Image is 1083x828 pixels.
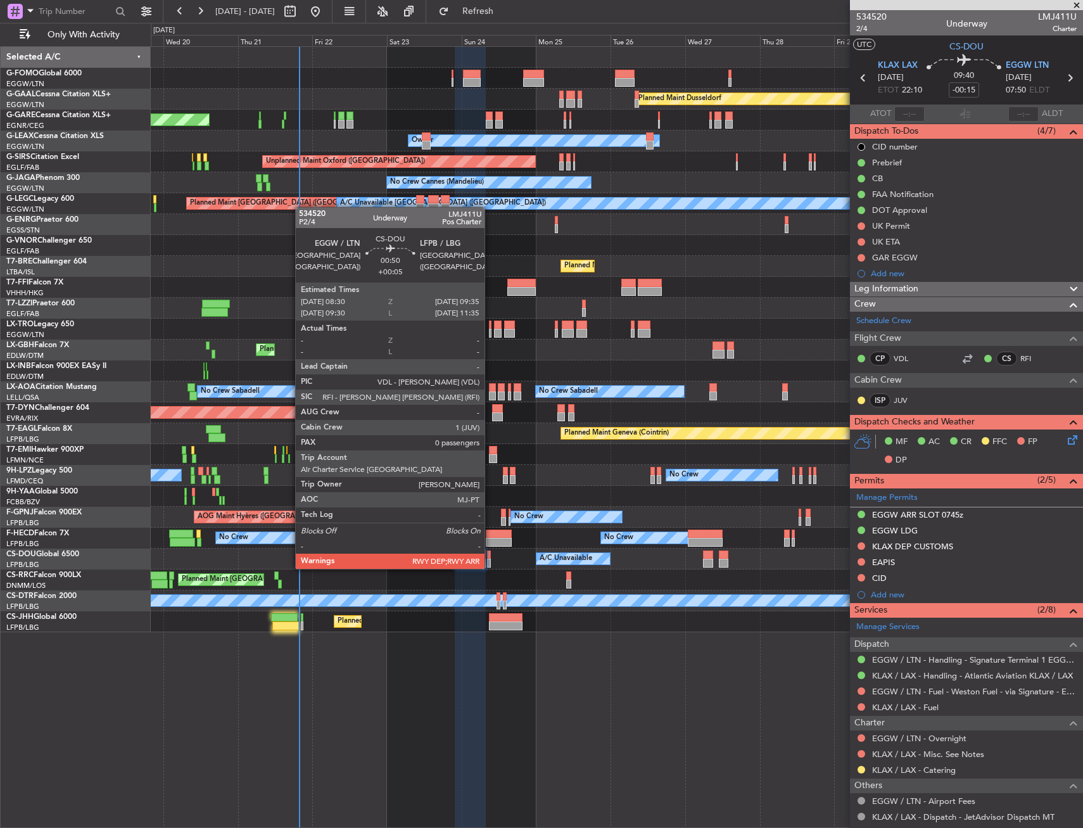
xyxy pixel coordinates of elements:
div: No Crew [669,466,699,485]
div: Planned Maint Dusseldorf [638,89,721,108]
div: Fri 22 [312,35,387,46]
span: ELDT [1029,84,1049,97]
div: Wed 27 [685,35,760,46]
div: CID [872,573,887,583]
a: VHHH/HKG [6,288,44,298]
div: AOG Maint Hyères ([GEOGRAPHIC_DATA]-[GEOGRAPHIC_DATA]) [198,507,412,526]
a: Manage Permits [856,492,918,504]
span: G-LEGC [6,195,34,203]
div: UK ETA [872,236,900,247]
span: 9H-YAA [6,488,35,495]
span: LX-AOA [6,383,35,391]
div: Underway [946,17,987,30]
div: No Crew Cannes (Mandelieu) [390,173,484,192]
div: EAPIS [872,557,895,568]
a: EGGW/LTN [6,184,44,193]
span: Dispatch [854,637,889,652]
span: Only With Activity [33,30,134,39]
span: EGGW LTN [1006,60,1049,72]
a: DNMM/LOS [6,581,46,590]
button: Only With Activity [14,25,137,45]
a: LX-AOACitation Mustang [6,383,97,391]
div: Mon 25 [536,35,611,46]
span: CS-DOU [949,40,984,53]
div: FAA Notification [872,189,934,200]
span: G-ENRG [6,216,36,224]
div: No Crew [604,528,633,547]
div: Planned Maint [GEOGRAPHIC_DATA] ([GEOGRAPHIC_DATA]) [190,194,389,213]
a: RFI [1020,353,1049,364]
a: LFPB/LBG [6,560,39,570]
a: KLAX / LAX - Misc. See Notes [872,749,984,760]
div: ISP [870,393,890,407]
span: 534520 [856,10,887,23]
div: A/C Unavailable [540,549,592,568]
div: No Crew Sabadell [201,382,260,401]
span: (4/7) [1037,124,1056,137]
div: A/C Unavailable [GEOGRAPHIC_DATA] ([GEOGRAPHIC_DATA]) [340,194,546,213]
a: LFPB/LBG [6,602,39,611]
span: Refresh [452,7,505,16]
a: EGSS/STN [6,226,40,235]
a: KLAX / LAX - Catering [872,765,956,775]
span: Others [854,779,882,793]
a: CS-JHHGlobal 6000 [6,613,77,621]
a: EGGW/LTN [6,100,44,110]
a: CS-DTRFalcon 2000 [6,592,77,600]
span: G-VNOR [6,237,37,245]
span: ALDT [1042,108,1063,120]
button: Refresh [433,1,509,22]
a: EDLW/DTM [6,351,44,360]
span: DP [896,454,907,467]
span: G-FOMO [6,70,39,77]
span: (2/8) [1037,603,1056,616]
a: LX-INBFalcon 900EX EASy II [6,362,106,370]
div: Add new [871,589,1077,600]
a: EGGW/LTN [6,205,44,214]
div: CS [996,352,1017,366]
span: G-SIRS [6,153,30,161]
a: EVRA/RIX [6,414,38,423]
a: G-GAALCessna Citation XLS+ [6,91,111,98]
span: ETOT [878,84,899,97]
a: EGGW/LTN [6,79,44,89]
div: UK Permit [872,220,910,231]
a: T7-DYNChallenger 604 [6,404,89,412]
span: F-HECD [6,530,34,537]
span: (2/5) [1037,473,1056,487]
a: G-VNORChallenger 650 [6,237,92,245]
span: [DATE] [1006,72,1032,84]
a: T7-EAGLFalcon 8X [6,425,72,433]
a: EGGW/LTN [6,330,44,340]
div: GAR EGGW [872,252,918,263]
a: LFMN/NCE [6,455,44,465]
span: Dispatch To-Dos [854,124,918,139]
span: LX-TRO [6,321,34,328]
a: T7-FFIFalcon 7X [6,279,63,286]
span: T7-LZZI [6,300,32,307]
div: Prebrief [872,157,902,168]
a: F-HECDFalcon 7X [6,530,69,537]
span: T7-BRE [6,258,32,265]
span: Services [854,603,887,618]
a: G-FOMOGlobal 6000 [6,70,82,77]
span: Cabin Crew [854,373,902,388]
a: LFMD/CEQ [6,476,43,486]
a: LFPB/LBG [6,623,39,632]
span: G-GAAL [6,91,35,98]
a: T7-LZZIPraetor 600 [6,300,75,307]
span: 9H-LPZ [6,467,32,475]
span: T7-EMI [6,446,31,454]
a: EGGW / LTN - Handling - Signature Terminal 1 EGGW / LTN [872,654,1077,665]
div: [DATE] [153,25,175,36]
div: CB [872,173,883,184]
a: KLAX / LAX - Handling - Atlantic Aviation KLAX / LAX [872,670,1073,681]
a: EGLF/FAB [6,246,39,256]
div: No Crew Sabadell [539,382,598,401]
span: 22:10 [902,84,922,97]
div: Sun 24 [462,35,536,46]
div: Thu 28 [760,35,835,46]
span: MF [896,436,908,449]
div: CP [870,352,890,366]
a: F-GPNJFalcon 900EX [6,509,82,516]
